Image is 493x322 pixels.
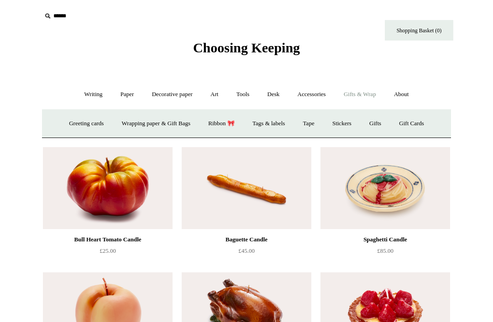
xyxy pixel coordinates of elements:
[320,234,450,271] a: Spaghetti Candle £85.00
[193,40,300,55] span: Choosing Keeping
[182,147,311,229] img: Baguette Candle
[43,147,173,229] a: Bull Heart Tomato Candle Bull Heart Tomato Candle
[193,47,300,54] a: Choosing Keeping
[45,234,170,245] div: Bull Heart Tomato Candle
[391,112,432,136] a: Gift Cards
[361,112,389,136] a: Gifts
[112,82,142,107] a: Paper
[228,82,258,107] a: Tools
[76,82,111,107] a: Writing
[336,82,384,107] a: Gifts & Wrap
[320,147,450,229] img: Spaghetti Candle
[323,234,448,245] div: Spaghetti Candle
[61,112,112,136] a: Greeting cards
[202,82,226,107] a: Art
[238,247,255,254] span: £45.00
[259,82,288,107] a: Desk
[377,247,393,254] span: £85.00
[200,112,243,136] a: Ribbon 🎀
[182,234,311,271] a: Baguette Candle £45.00
[43,234,173,271] a: Bull Heart Tomato Candle £25.00
[184,234,309,245] div: Baguette Candle
[289,82,334,107] a: Accessories
[182,147,311,229] a: Baguette Candle Baguette Candle
[385,20,453,41] a: Shopping Basket (0)
[244,112,293,136] a: Tags & labels
[324,112,360,136] a: Stickers
[386,82,417,107] a: About
[144,82,201,107] a: Decorative paper
[100,247,116,254] span: £25.00
[320,147,450,229] a: Spaghetti Candle Spaghetti Candle
[114,112,199,136] a: Wrapping paper & Gift Bags
[295,112,323,136] a: Tape
[43,147,173,229] img: Bull Heart Tomato Candle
